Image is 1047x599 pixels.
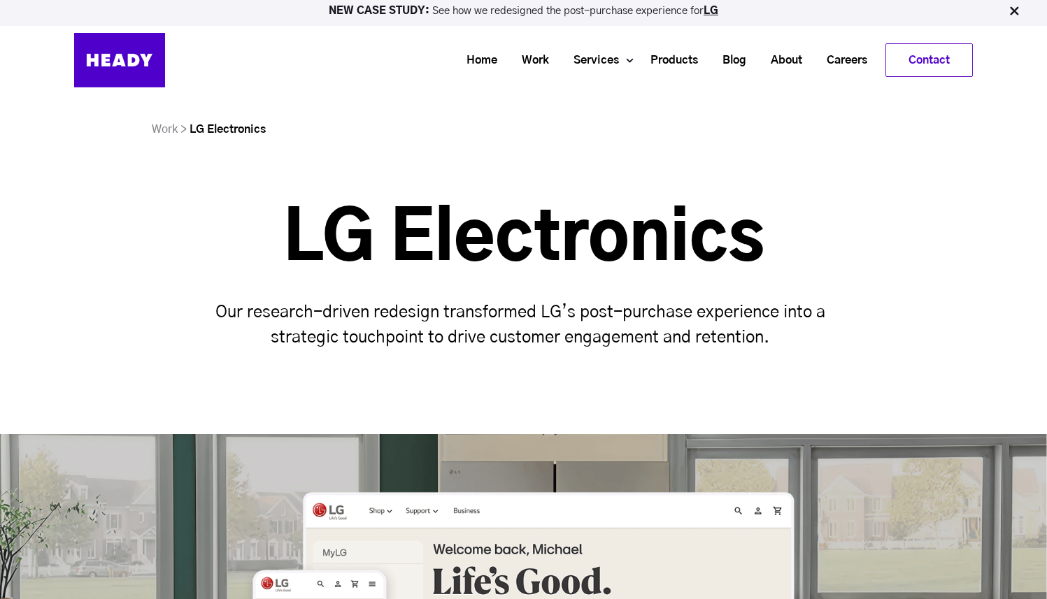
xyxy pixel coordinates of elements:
a: About [753,48,809,73]
p: Our research-driven redesign transformed LG’s post-purchase experience into a strategic touchpoin... [191,300,857,350]
a: Careers [809,48,874,73]
a: LG [704,6,718,16]
h1: LG Electronics [191,206,857,273]
strong: NEW CASE STUDY: [329,6,432,16]
a: Contact [886,44,972,76]
div: Navigation Menu [179,43,973,77]
a: Blog [705,48,753,73]
p: See how we redesigned the post-purchase experience for [6,6,1041,16]
img: Heady_Logo_Web-01 (1) [74,33,165,87]
a: Work > [152,124,187,135]
a: Home [449,48,504,73]
img: Close Bar [1007,4,1021,18]
li: LG Electronics [190,119,266,140]
a: Products [633,48,705,73]
a: Services [556,48,626,73]
a: Work [504,48,556,73]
